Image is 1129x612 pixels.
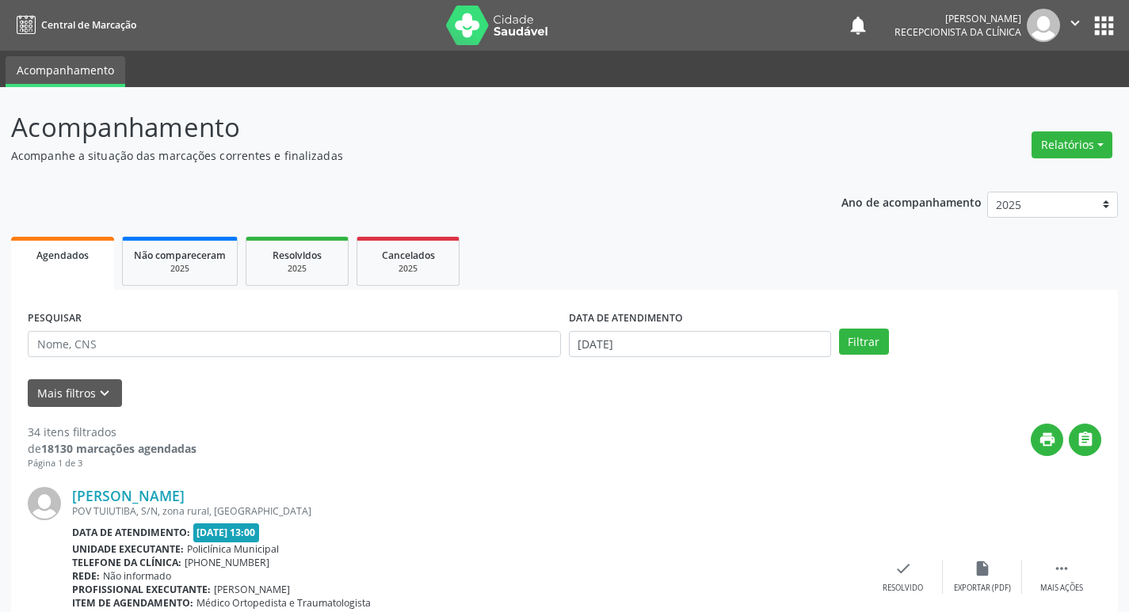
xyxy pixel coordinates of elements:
[11,147,786,164] p: Acompanhe a situação das marcações correntes e finalizadas
[368,263,448,275] div: 2025
[28,440,196,457] div: de
[954,583,1011,594] div: Exportar (PDF)
[1090,12,1118,40] button: apps
[72,556,181,569] b: Telefone da clínica:
[72,583,211,596] b: Profissional executante:
[894,25,1021,39] span: Recepcionista da clínica
[841,192,982,211] p: Ano de acompanhamento
[28,487,61,520] img: img
[1032,131,1112,158] button: Relatórios
[382,249,435,262] span: Cancelados
[196,596,371,610] span: Médico Ortopedista e Traumatologista
[28,306,82,331] label: PESQUISAR
[72,569,100,583] b: Rede:
[72,542,184,556] b: Unidade executante:
[28,457,196,470] div: Página 1 de 3
[28,331,561,358] input: Nome, CNS
[28,424,196,440] div: 34 itens filtrados
[193,523,260,542] span: [DATE] 13:00
[214,583,290,596] span: [PERSON_NAME]
[1031,424,1063,456] button: print
[134,263,226,275] div: 2025
[1040,583,1083,594] div: Mais ações
[185,556,269,569] span: [PHONE_NUMBER]
[894,12,1021,25] div: [PERSON_NAME]
[894,560,912,577] i: check
[28,379,122,407] button: Mais filtroskeyboard_arrow_down
[1060,9,1090,42] button: 
[11,12,136,38] a: Central de Marcação
[1077,431,1094,448] i: 
[134,249,226,262] span: Não compareceram
[41,441,196,456] strong: 18130 marcações agendadas
[1069,424,1101,456] button: 
[569,306,683,331] label: DATA DE ATENDIMENTO
[847,14,869,36] button: notifications
[72,487,185,504] a: [PERSON_NAME]
[883,583,923,594] div: Resolvido
[6,56,125,87] a: Acompanhamento
[569,331,831,358] input: Selecione um intervalo
[187,542,279,556] span: Policlínica Municipal
[11,108,786,147] p: Acompanhamento
[72,504,864,518] div: POV TUIUTIBA, S/N, zona rural, [GEOGRAPHIC_DATA]
[257,263,337,275] div: 2025
[273,249,322,262] span: Resolvidos
[103,569,171,583] span: Não informado
[839,329,889,355] button: Filtrar
[41,18,136,32] span: Central de Marcação
[1053,560,1070,577] i: 
[96,385,113,402] i: keyboard_arrow_down
[974,560,991,577] i: insert_drive_file
[36,249,89,262] span: Agendados
[1039,431,1056,448] i: print
[1066,14,1084,32] i: 
[72,526,190,539] b: Data de atendimento:
[72,596,193,610] b: Item de agendamento:
[1027,9,1060,42] img: img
